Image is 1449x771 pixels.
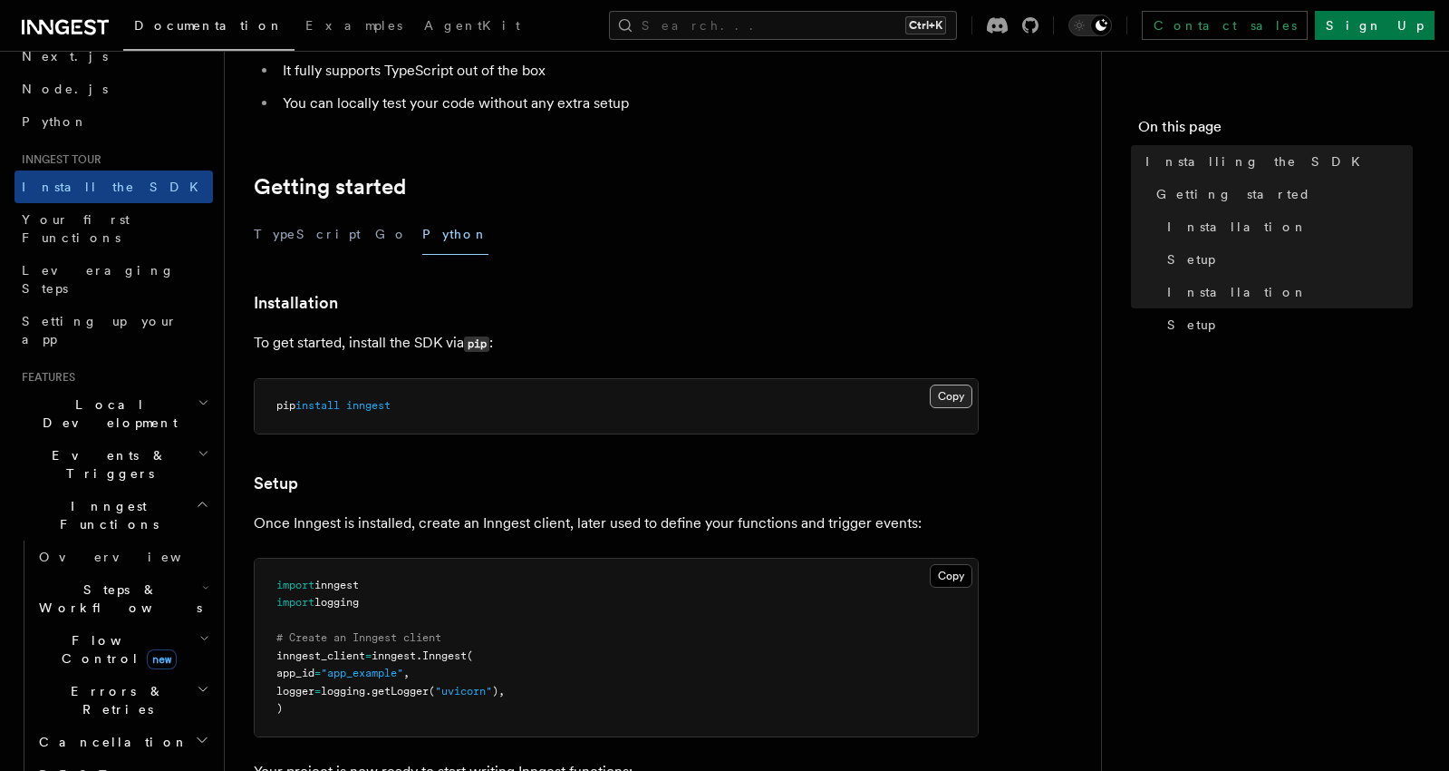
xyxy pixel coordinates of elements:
span: = [314,667,321,679]
a: Installation [254,290,338,316]
button: Toggle dark mode [1068,15,1112,36]
span: Inngest tour [14,152,101,167]
li: You can locally test your code without any extra setup [277,91,979,116]
span: "app_example" [321,667,403,679]
span: pip [276,399,295,412]
span: Cancellation [32,733,188,751]
span: app_id [276,667,314,679]
kbd: Ctrl+K [905,16,946,34]
span: ) [276,702,283,715]
span: Examples [305,18,402,33]
a: Contact sales [1142,11,1308,40]
span: Events & Triggers [14,446,198,483]
a: Setup [254,471,298,496]
a: Overview [32,541,213,573]
span: Installation [1167,218,1308,236]
button: Copy [930,385,972,408]
span: import [276,579,314,591]
span: Overview [39,550,226,564]
button: Python [422,214,488,255]
span: Setup [1167,250,1215,268]
span: install [295,399,340,412]
span: "uvicorn" [435,685,492,698]
span: Setting up your app [22,314,178,346]
span: ), [492,685,505,698]
code: pip [464,337,489,352]
span: Installation [1167,283,1308,301]
h4: On this page [1138,116,1413,145]
button: Copy [930,564,972,588]
span: inngest [346,399,391,412]
span: Next.js [22,49,108,63]
span: . [416,649,422,662]
button: Errors & Retries [32,675,213,726]
span: = [314,685,321,698]
button: Inngest Functions [14,490,213,541]
span: Setup [1167,316,1215,334]
span: Your first Functions [22,212,130,245]
a: Python [14,105,213,138]
span: new [147,649,177,669]
span: = [365,649,372,662]
a: AgentKit [413,5,531,49]
span: Local Development [14,395,198,432]
span: inngest [314,579,359,591]
span: Install the SDK [22,180,209,194]
button: Flow Controlnew [32,624,213,675]
span: import [276,596,314,609]
span: Documentation [134,18,284,33]
span: inngest_client [276,649,365,662]
a: Install the SDK [14,171,213,203]
p: Once Inngest is installed, create an Inngest client, later used to define your functions and trig... [254,511,979,536]
span: , [403,667,410,679]
a: Leveraging Steps [14,254,213,305]
a: Getting started [1149,178,1413,210]
a: Sign Up [1315,11,1435,40]
button: Cancellation [32,726,213,758]
span: logging [314,596,359,609]
li: It fully supports TypeScript out of the box [277,58,979,83]
p: To get started, install the SDK via : [254,330,979,356]
a: Node.js [14,73,213,105]
button: Search...Ctrl+K [609,11,957,40]
span: Errors & Retries [32,682,197,718]
button: Go [375,214,408,255]
a: Getting started [254,174,406,200]
button: Steps & Workflows [32,573,213,624]
span: logging. [321,685,372,698]
a: Next.js [14,40,213,73]
a: Your first Functions [14,203,213,254]
a: Setup [1160,308,1413,341]
a: Examples [295,5,413,49]
span: AgentKit [424,18,520,33]
a: Documentation [123,5,295,51]
span: Steps & Workflows [32,581,202,617]
button: TypeScript [254,214,361,255]
span: Getting started [1156,185,1311,203]
a: Installation [1160,210,1413,243]
a: Setup [1160,243,1413,276]
span: Node.js [22,82,108,96]
span: Installing the SDK [1145,152,1371,171]
span: ( [467,649,473,662]
span: # Create an Inngest client [276,631,441,644]
span: Python [22,114,88,129]
span: inngest [372,649,416,662]
a: Installing the SDK [1138,145,1413,178]
a: Installation [1160,276,1413,308]
span: getLogger [372,685,429,698]
span: Flow Control [32,631,199,668]
span: logger [276,685,314,698]
button: Events & Triggers [14,439,213,490]
a: Setting up your app [14,305,213,356]
span: Leveraging Steps [22,263,175,296]
button: Local Development [14,388,213,439]
span: ( [429,685,435,698]
span: Features [14,370,75,385]
span: Inngest [422,649,467,662]
span: Inngest Functions [14,497,196,533]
